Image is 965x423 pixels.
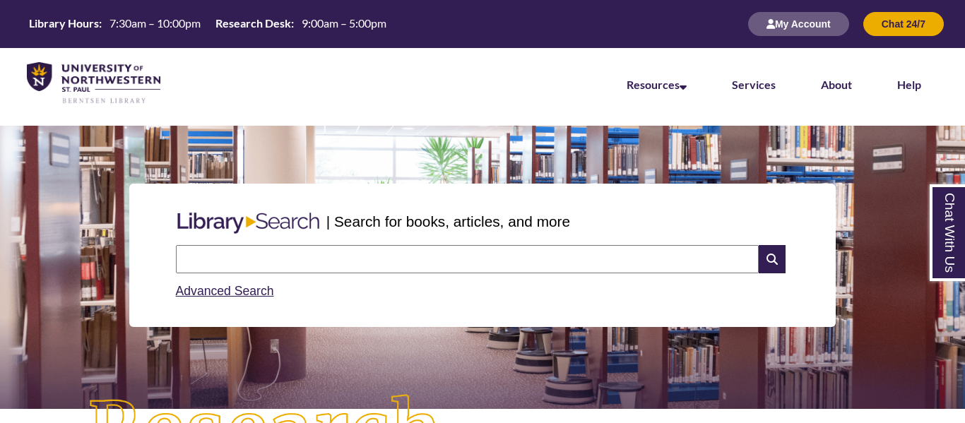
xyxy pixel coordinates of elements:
img: Libary Search [170,207,326,239]
a: About [821,78,852,91]
th: Library Hours: [23,16,104,31]
a: Advanced Search [176,284,274,298]
table: Hours Today [23,16,392,31]
span: 7:30am – 10:00pm [109,16,201,30]
button: My Account [748,12,849,36]
button: Chat 24/7 [863,12,944,36]
a: Chat 24/7 [863,18,944,30]
a: Services [732,78,776,91]
a: My Account [748,18,849,30]
p: | Search for books, articles, and more [326,210,570,232]
th: Research Desk: [210,16,296,31]
i: Search [759,245,786,273]
a: Hours Today [23,16,392,32]
span: 9:00am – 5:00pm [302,16,386,30]
a: Help [897,78,921,91]
img: UNWSP Library Logo [27,62,160,105]
a: Resources [627,78,687,91]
